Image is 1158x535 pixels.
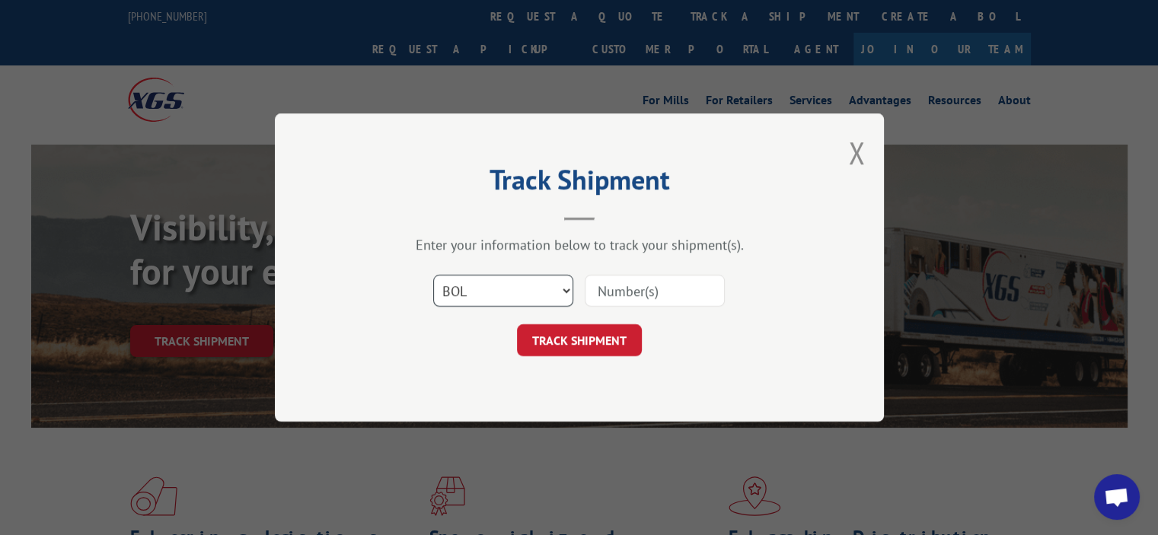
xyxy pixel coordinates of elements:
div: Open chat [1094,474,1140,520]
div: Enter your information below to track your shipment(s). [351,236,808,253]
button: Close modal [848,132,865,173]
input: Number(s) [585,275,725,307]
button: TRACK SHIPMENT [517,324,642,356]
h2: Track Shipment [351,169,808,198]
